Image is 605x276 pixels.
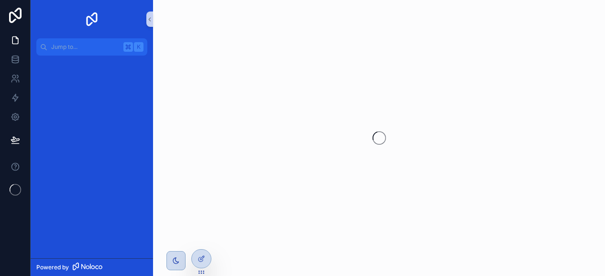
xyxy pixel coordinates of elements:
[135,43,143,51] span: K
[36,38,147,56] button: Jump to...K
[51,43,120,51] span: Jump to...
[36,264,69,271] span: Powered by
[84,11,99,27] img: App logo
[31,258,153,276] a: Powered by
[31,56,153,73] div: scrollable content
